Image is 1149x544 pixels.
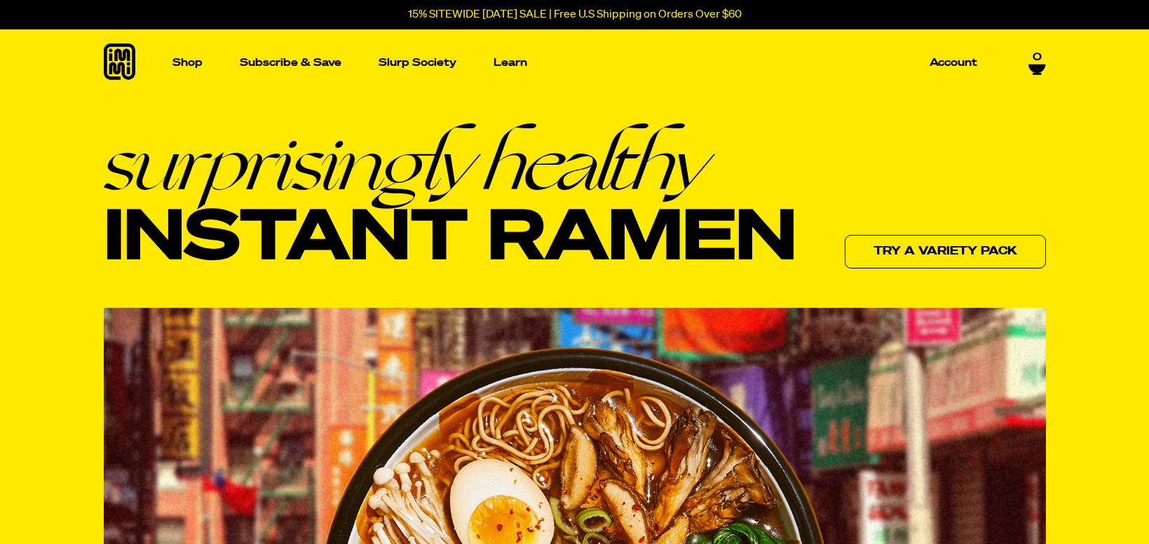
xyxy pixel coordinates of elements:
a: Subscribe & Save [234,52,347,74]
p: Learn [494,57,527,68]
em: surprisingly healthy [104,124,796,201]
a: Shop [167,29,208,96]
a: 0 [1028,51,1046,75]
p: Subscribe & Save [240,57,341,68]
a: Account [924,52,983,74]
nav: Main navigation [167,29,983,96]
a: Learn [488,29,533,96]
p: Account [930,57,977,68]
p: 15% SITEWIDE [DATE] SALE | Free U.S Shipping on Orders Over $60 [408,8,742,21]
h1: Instant Ramen [104,124,796,278]
a: Try a variety pack [845,235,1046,268]
span: 0 [1033,51,1042,64]
p: Shop [172,57,203,68]
p: Slurp Society [379,57,456,68]
a: Slurp Society [373,52,462,74]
